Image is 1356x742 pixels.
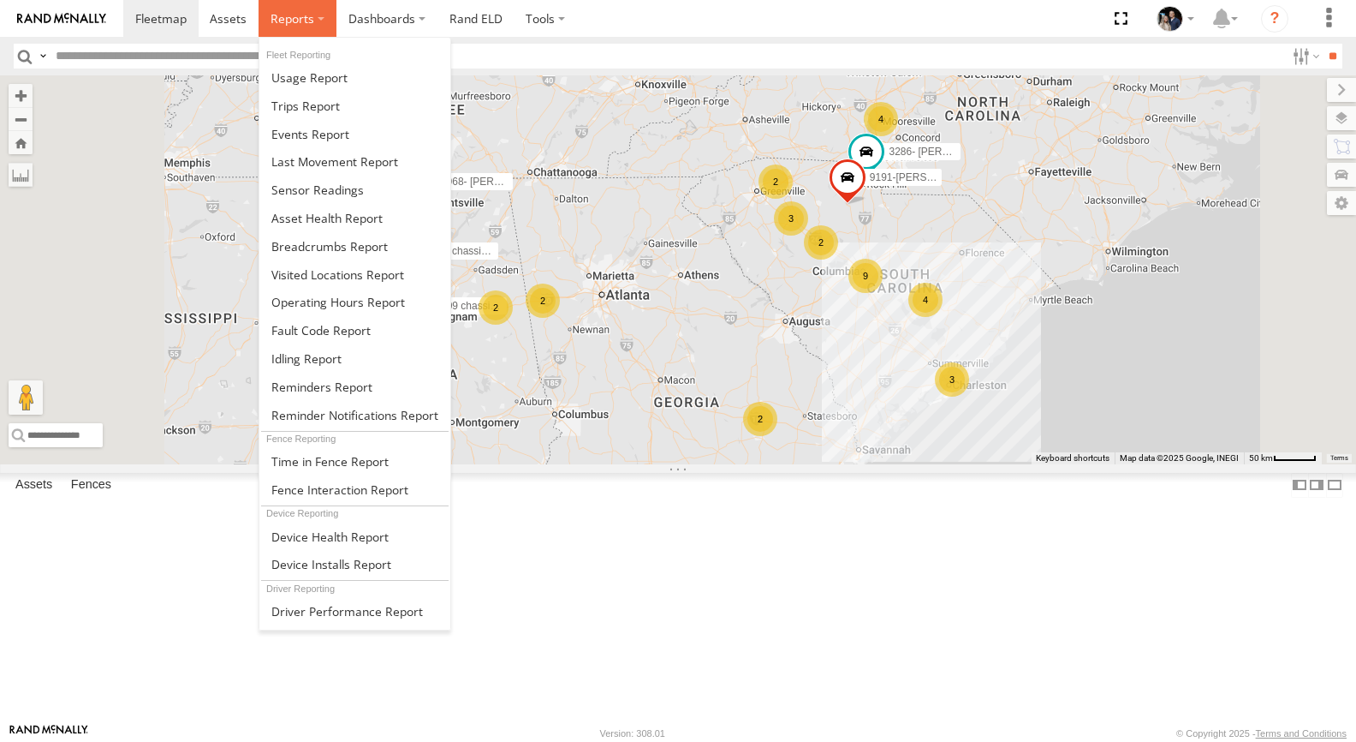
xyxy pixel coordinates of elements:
a: Trips Report [259,92,450,120]
a: Asset Health Report [259,204,450,232]
a: Assignment Report [259,625,450,654]
img: rand-logo.svg [17,13,106,25]
button: Map Scale: 50 km per 47 pixels [1244,452,1322,464]
button: Drag Pegman onto the map to open Street View [9,380,43,415]
a: Terms and Conditions [1256,728,1347,739]
div: 2 [758,165,793,199]
span: 9191-[PERSON_NAME]([GEOGRAPHIC_DATA]) [870,171,1094,183]
div: 3 [935,362,969,397]
label: Fences [62,474,120,498]
button: Zoom in [9,84,33,107]
a: Fence Interaction Report [259,476,450,504]
div: 2 [479,290,513,325]
div: 9 [848,259,883,293]
label: Search Filter Options [1286,44,1323,69]
div: 4 [864,102,898,136]
a: Fault Code Report [259,316,450,344]
div: 2 [526,284,560,318]
span: 0843 chassis 843 [426,245,506,257]
a: Breadcrumbs Report [259,232,450,260]
label: Measure [9,163,33,187]
a: Terms (opens in new tab) [1330,454,1348,461]
label: Assets [7,474,61,498]
span: 3286- [PERSON_NAME] (Spare) [889,146,1039,158]
a: Driver Performance Report [259,597,450,625]
a: Last Movement Report [259,147,450,176]
span: 7068- [PERSON_NAME] [441,176,555,188]
div: Version: 308.01 [600,728,665,739]
div: 3 [774,201,808,236]
a: Device Installs Report [259,550,450,578]
button: Keyboard shortcuts [1036,452,1109,464]
div: © Copyright 2025 - [1176,728,1347,739]
div: 2 [743,402,777,436]
label: Search Query [36,44,50,69]
button: Zoom out [9,107,33,131]
a: Full Events Report [259,120,450,148]
a: Asset Operating Hours Report [259,288,450,316]
label: Hide Summary Table [1326,473,1343,498]
div: Lauren Jackson [1151,6,1200,32]
label: Dock Summary Table to the Right [1308,473,1325,498]
a: Usage Report [259,63,450,92]
a: Idling Report [259,344,450,373]
button: Zoom Home [9,131,33,154]
label: Map Settings [1327,191,1356,215]
div: 2 [804,225,838,260]
a: Device Health Report [259,523,450,551]
span: Map data ©2025 Google, INEGI [1120,453,1239,463]
a: Service Reminder Notifications Report [259,401,450,429]
a: Sensor Readings [259,176,450,204]
a: Reminders Report [259,373,450,401]
label: Dock Summary Table to the Left [1291,473,1308,498]
a: Time in Fences Report [259,447,450,476]
span: 50 km [1249,453,1273,463]
i: ? [1261,5,1288,33]
a: Visited Locations Report [259,260,450,289]
a: Visit our Website [9,725,88,742]
div: 4 [908,283,943,317]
